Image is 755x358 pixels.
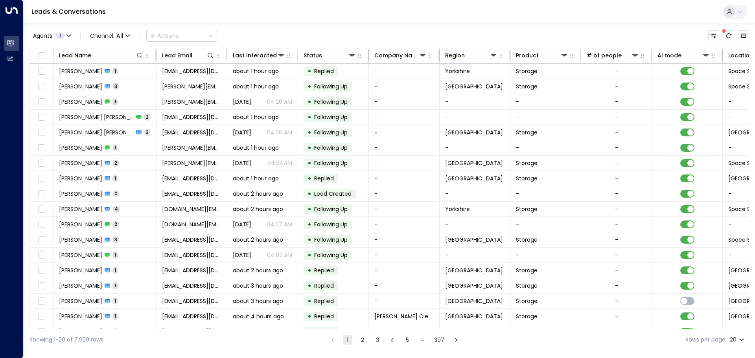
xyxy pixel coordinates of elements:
span: Replied [314,297,334,305]
td: - [510,110,581,125]
button: Go to page 4 [388,335,397,345]
span: about 1 hour ago [233,83,279,90]
span: Jason Hier [59,144,102,152]
div: - [615,190,618,198]
div: - [615,98,618,106]
span: Toggle select all [37,51,46,61]
span: Aug 13, 2025 [233,251,251,259]
span: Tahira Ahmed [59,282,102,290]
span: Storage [516,312,538,320]
span: Toggle select row [37,312,46,321]
span: London [445,159,503,167]
span: Storage [516,328,538,336]
div: # of people [587,51,639,60]
td: - [369,202,440,217]
span: nidithap.np@gmail.com [162,220,221,228]
span: Following Up [314,205,348,213]
div: • [308,202,311,216]
span: Following Up [314,113,348,121]
span: Toggle select row [37,112,46,122]
span: jason.hier@roelto.com [162,159,221,167]
div: AI mode [657,51,681,60]
td: - [510,94,581,109]
td: - [369,79,440,94]
span: Katy Goodmood [59,67,102,75]
td: - [510,217,581,232]
span: jason.hier@roelto.com [162,144,221,152]
span: Storage [516,67,538,75]
span: aburabiahussein@gmail.com [162,113,221,121]
span: rhiannonmarie1@aol.com [162,251,221,259]
div: - [615,159,618,167]
span: 1 [112,252,118,258]
span: London [445,129,503,136]
span: There are new threads available. Refresh the grid to view the latest updates. [723,30,734,41]
div: • [308,80,311,93]
span: 1 [112,144,118,151]
p: 04:07 AM [267,220,292,228]
span: 1 [112,68,118,74]
span: Katarzyna Byczewska [59,190,102,198]
div: • [308,126,311,139]
span: 1 [112,175,118,182]
span: Toggle select row [37,189,46,199]
span: Toggle select row [37,128,46,138]
span: 2 [112,221,119,228]
div: • [308,141,311,154]
span: 1 [112,313,118,319]
span: Birmingham [445,174,503,182]
div: - [615,236,618,244]
span: Lead Created [314,190,352,198]
span: Hussein Abu Rabia [59,129,134,136]
td: - [369,278,440,293]
span: Jason Hier [59,159,102,167]
span: about 1 hour ago [233,113,279,121]
span: 3 [144,129,151,136]
span: tahira786_3@hotmail.com [162,282,221,290]
span: Shropshire [445,312,503,320]
div: - [615,297,618,305]
span: Storage [516,83,538,90]
span: aburabiahussein@gmail.com [162,129,221,136]
span: Toggle select row [37,220,46,229]
span: London [445,83,503,90]
span: Hussein Abu Rabia [59,113,134,121]
span: Toggle select row [37,66,46,76]
span: Following Up [314,251,348,259]
span: Toggle select row [37,250,46,260]
div: • [308,156,311,170]
div: • [308,187,311,200]
div: - [615,174,618,182]
span: Replied [314,67,334,75]
span: k.byczewska82@gmail.com [162,190,221,198]
div: - [615,328,618,336]
td: - [510,186,581,201]
div: Product [516,51,568,60]
span: Storage [516,129,538,136]
span: k.byczewska82@gmail.com [162,174,221,182]
span: about 3 hours ago [233,297,283,305]
td: - [440,94,510,109]
span: Stubbs Cleaning [374,312,434,320]
span: Following Up [314,129,348,136]
td: - [440,217,510,232]
span: brandiacstores@outlook.com [162,328,221,336]
div: Company Name [374,51,427,60]
span: Katarzyna Byczewska [59,174,102,182]
span: Replied [314,174,334,182]
span: Replied [314,312,334,320]
div: Actions [150,32,179,39]
button: Go to page 2 [358,335,367,345]
span: about 3 hours ago [233,282,283,290]
div: # of people [587,51,622,60]
div: • [308,110,311,124]
span: Tim Wilson [59,98,102,106]
div: Lead Name [59,51,144,60]
td: - [369,156,440,171]
span: Following Up [314,144,348,152]
div: - [615,205,618,213]
div: - [615,312,618,320]
span: Birmingham [445,282,503,290]
span: Toggle select row [37,327,46,337]
div: - [615,220,618,228]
